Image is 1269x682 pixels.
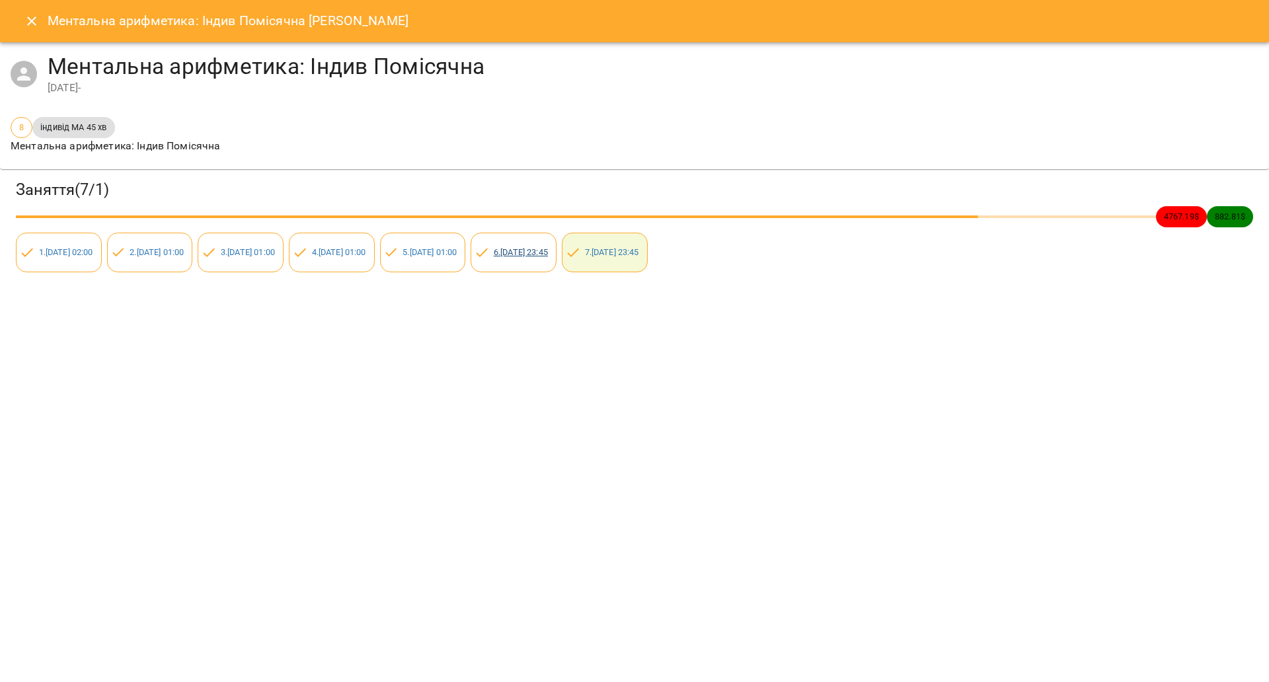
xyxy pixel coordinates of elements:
[1156,210,1207,223] span: 4767.19 $
[494,247,548,257] a: 6.[DATE] 23:45
[312,247,366,257] a: 4.[DATE] 01:00
[16,5,48,37] button: Close
[403,247,457,257] a: 5.[DATE] 01:00
[221,247,275,257] a: 3.[DATE] 01:00
[39,247,93,257] a: 1.[DATE] 02:00
[11,121,32,133] span: 8
[32,121,114,133] span: індивід МА 45 хв
[48,53,1258,80] h4: Ментальна арифметика: Індив Помісячна
[585,247,639,257] a: 7.[DATE] 23:45
[48,11,409,31] h6: Ментальна арифметика: Індив Помісячна [PERSON_NAME]
[11,138,220,154] p: Ментальна арифметика: Індив Помісячна
[130,247,184,257] a: 2.[DATE] 01:00
[1207,210,1253,223] span: 882.81 $
[48,80,1258,96] div: [DATE] -
[16,180,1253,200] h3: Заняття ( 7 / 1 )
